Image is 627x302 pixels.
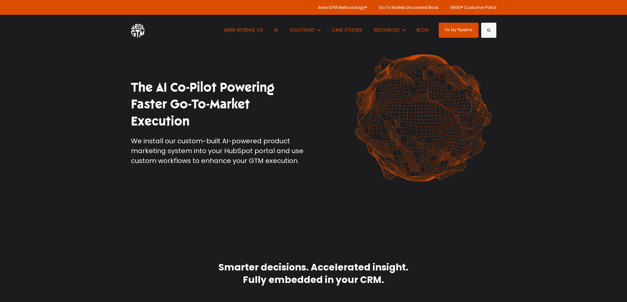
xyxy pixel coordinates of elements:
[481,23,496,38] button: Search
[219,15,268,45] a: ARISE REVENUE OS
[219,15,434,45] nav: Desktop navigation
[131,136,309,166] div: We install our custom-built AI-powered product marketing system into your HubSpot portal and use ...
[290,27,315,33] span: SOLUTIONS
[439,23,479,38] a: Fix My Pipeline
[369,15,410,45] button: Show submenu for RESOURCES RESOURCES
[285,15,325,45] button: Show submenu for SOLUTIONS SOLUTIONS
[374,27,400,33] span: RESOURCES
[327,15,368,45] a: CASE STUDIES
[270,15,283,45] a: AI
[131,23,144,37] img: ARISE GTM logo (1) white
[131,79,309,130] h1: The AI Co-Pilot Powering Faster Go-To-Market Execution
[350,47,496,189] img: shape-61 orange
[412,15,434,45] a: BLOG
[207,261,421,286] h2: Smarter decisions. Accelerated insight. Fully embedded in your CRM.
